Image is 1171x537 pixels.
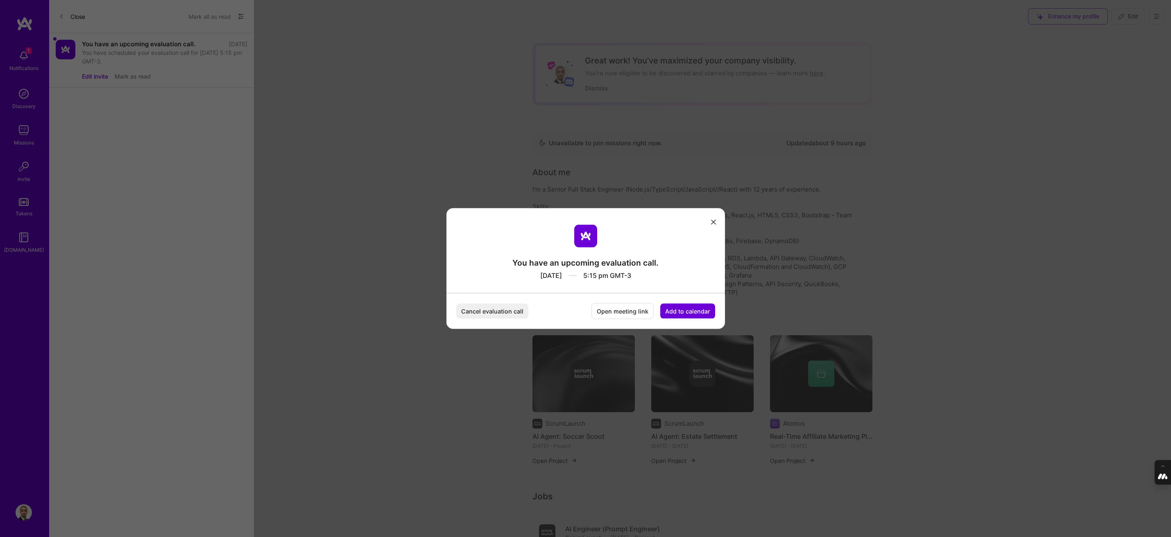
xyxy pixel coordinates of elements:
div: You have an upcoming evaluation call. [512,257,659,268]
button: Cancel evaluation call [456,304,528,319]
img: aTeam logo [574,225,597,248]
button: Add to calendar [660,304,715,319]
div: modal [446,208,725,329]
button: Open meeting link [591,303,654,319]
div: [DATE] 5:15 pm GMT-3 [512,268,659,280]
i: icon Close [711,219,716,224]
